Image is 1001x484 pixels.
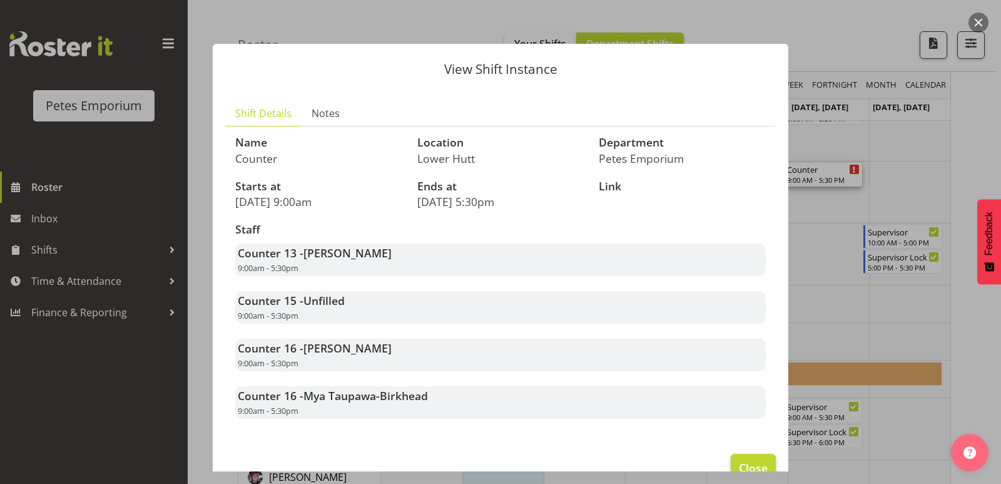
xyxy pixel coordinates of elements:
p: Lower Hutt [417,152,584,165]
h3: Location [417,136,584,149]
span: Close [739,460,768,476]
h3: Link [599,180,766,193]
span: Unfilled [303,293,345,308]
span: [PERSON_NAME] [303,341,392,356]
h3: Name [235,136,402,149]
span: Feedback [983,212,995,255]
h3: Staff [235,224,766,236]
strong: Counter 15 - [238,293,345,308]
p: [DATE] 5:30pm [417,195,584,209]
p: View Shift Instance [225,63,776,76]
span: Mya Taupawa-Birkhead [303,388,428,403]
span: Notes [312,106,340,121]
span: 9:00am - 5:30pm [238,358,298,369]
p: [DATE] 9:00am [235,195,402,209]
button: Feedback - Show survey [977,199,1001,284]
h3: Ends at [417,180,584,193]
span: Shift Details [235,106,292,121]
span: 9:00am - 5:30pm [238,405,298,416]
strong: Counter 16 - [238,341,392,356]
strong: Counter 16 - [238,388,428,403]
button: Close [731,454,776,481]
h3: Department [599,136,766,149]
p: Petes Emporium [599,152,766,165]
strong: Counter 13 - [238,245,392,260]
span: 9:00am - 5:30pm [238,262,298,274]
span: 9:00am - 5:30pm [238,310,298,321]
img: help-xxl-2.png [963,446,976,459]
p: Counter [235,152,402,165]
h3: Starts at [235,180,402,193]
span: [PERSON_NAME] [303,245,392,260]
